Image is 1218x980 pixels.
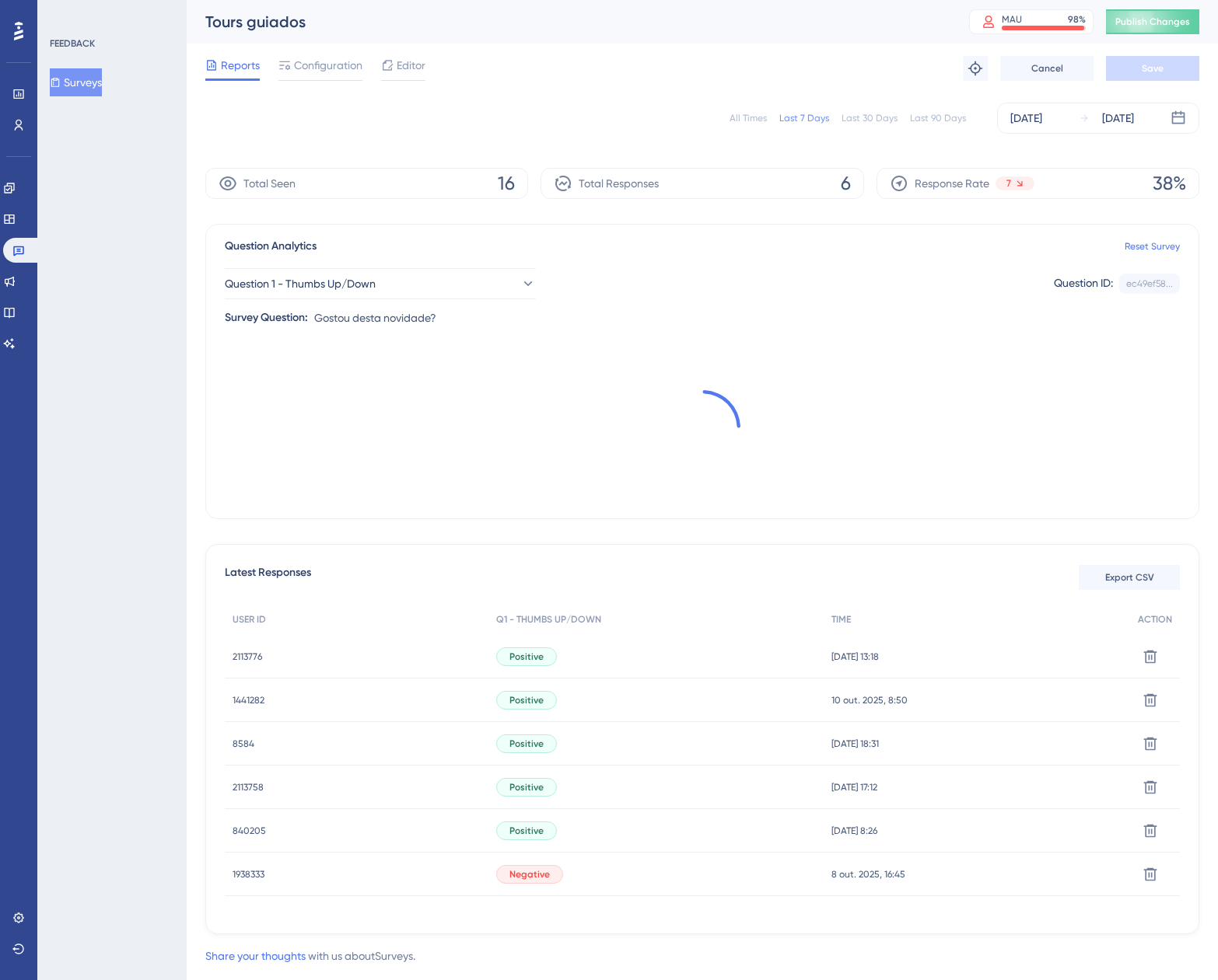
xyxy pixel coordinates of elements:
button: Export CSV [1079,565,1180,590]
span: Save [1142,62,1164,75]
span: ACTION [1138,613,1172,626]
span: Question 1 - Thumbs Up/Down [225,274,376,293]
span: 8584 [233,738,254,750]
div: All Times [730,112,767,124]
span: 6 [841,171,851,196]
span: 8 out. 2025, 16:45 [831,868,905,881]
span: 1441282 [233,694,264,706]
span: Q1 - THUMBS UP/DOWN [496,613,601,626]
div: FEEDBACK [50,37,95,50]
button: Question 1 - Thumbs Up/Down [225,268,536,299]
span: Editor [397,56,425,75]
span: Positive [509,781,544,793]
div: with us about Surveys . [205,947,415,965]
span: Question Analytics [225,237,317,256]
span: 840205 [233,825,266,837]
div: Question ID: [1054,274,1113,294]
span: 38% [1153,171,1186,196]
span: Positive [509,825,544,837]
div: [DATE] [1010,109,1042,127]
span: 16 [498,171,515,196]
span: Positive [509,738,544,750]
span: Publish Changes [1115,16,1190,28]
div: Tours guiados [205,11,930,33]
a: Share your thoughts [205,950,306,962]
span: 10 out. 2025, 8:50 [831,694,908,706]
span: Positive [509,650,544,663]
span: 1938333 [233,868,264,881]
span: [DATE] 18:31 [831,738,879,750]
div: Last 30 Days [842,112,898,124]
button: Publish Changes [1106,9,1199,34]
span: Reports [221,56,260,75]
button: Surveys [50,68,102,96]
div: ec49ef58... [1126,277,1173,290]
span: Latest Responses [225,563,311,591]
div: Last 90 Days [910,112,966,124]
span: Response Rate [915,174,989,193]
span: Export CSV [1105,571,1154,584]
span: TIME [831,613,851,626]
span: [DATE] 17:12 [831,781,877,793]
span: Configuration [294,56,362,75]
span: Negative [509,868,550,881]
span: Positive [509,694,544,706]
span: [DATE] 13:18 [831,650,879,663]
span: Cancel [1031,62,1063,75]
span: 7 [1006,177,1011,190]
button: Cancel [1000,56,1094,81]
span: [DATE] 8:26 [831,825,877,837]
span: Total Responses [579,174,659,193]
div: MAU [1002,13,1022,26]
div: [DATE] [1102,109,1134,127]
button: Save [1106,56,1199,81]
div: Last 7 Days [779,112,829,124]
a: Reset Survey [1125,240,1180,253]
span: 2113776 [233,650,262,663]
div: 98 % [1068,13,1086,26]
div: Survey Question: [225,309,308,327]
span: Gostou desta novidade? [314,309,436,327]
span: 2113758 [233,781,264,793]
span: Total Seen [243,174,296,193]
span: USER ID [233,613,266,626]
